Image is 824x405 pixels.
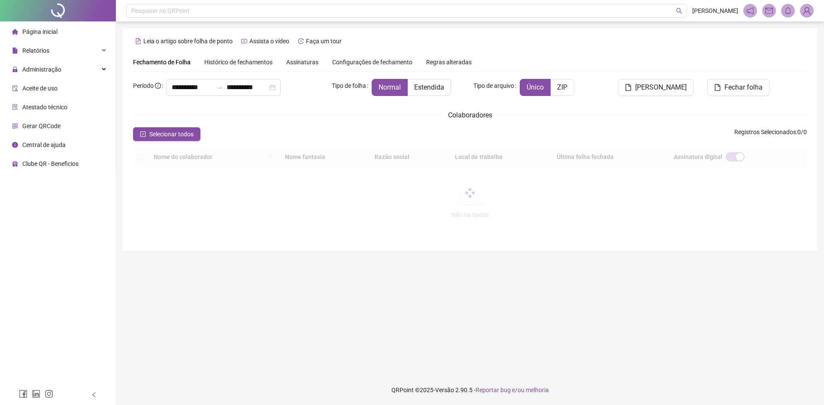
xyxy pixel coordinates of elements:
span: Assinaturas [286,59,318,65]
span: Clube QR - Beneficios [22,160,79,167]
span: Fechamento de Folha [133,59,191,66]
button: [PERSON_NAME] [618,79,694,96]
button: Selecionar todos [133,127,200,141]
span: Gerar QRCode [22,123,61,129]
span: Estendida [414,83,444,91]
span: home [12,29,18,35]
span: search [676,8,682,14]
span: : 0 / 0 [734,127,807,141]
span: notification [746,7,754,15]
span: Fechar folha [724,82,763,93]
span: Administração [22,66,61,73]
span: Regras alteradas [426,59,472,65]
span: info-circle [155,83,161,89]
span: linkedin [32,390,40,398]
span: Página inicial [22,28,58,35]
span: Atestado técnico [22,104,67,111]
span: gift [12,161,18,167]
span: Colaboradores [448,111,492,119]
span: audit [12,85,18,91]
span: bell [784,7,792,15]
span: to [216,84,223,91]
button: Fechar folha [707,79,769,96]
span: history [298,38,304,44]
span: Selecionar todos [149,129,194,139]
span: file [625,84,632,91]
span: swap-right [216,84,223,91]
span: info-circle [12,142,18,148]
span: Central de ajuda [22,141,66,148]
span: Tipo de folha [332,81,366,90]
span: ZIP [557,83,567,91]
span: Histórico de fechamentos [204,59,273,66]
span: youtube [241,38,247,44]
span: lock [12,66,18,72]
span: file [714,84,721,91]
span: Único [527,83,544,91]
span: Configurações de fechamento [332,59,412,65]
img: 85827 [800,4,813,17]
span: Normal [379,83,401,91]
span: [PERSON_NAME] [635,82,687,93]
span: Leia o artigo sobre folha de ponto [143,38,233,45]
span: qrcode [12,123,18,129]
footer: QRPoint © 2025 - 2.90.5 - [116,375,824,405]
span: Faça um tour [306,38,342,45]
span: mail [765,7,773,15]
span: Tipo de arquivo [473,81,514,90]
span: Relatórios [22,47,49,54]
span: Assista o vídeo [249,38,289,45]
span: Reportar bug e/ou melhoria [476,387,549,393]
span: [PERSON_NAME] [692,6,738,15]
span: Período [133,82,154,89]
span: solution [12,104,18,110]
span: file-text [135,38,141,44]
span: file [12,48,18,54]
span: facebook [19,390,27,398]
span: Aceite de uso [22,85,58,92]
span: instagram [45,390,53,398]
span: Versão [435,387,454,393]
span: check-square [140,131,146,137]
span: left [91,392,97,398]
span: Registros Selecionados [734,129,796,135]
